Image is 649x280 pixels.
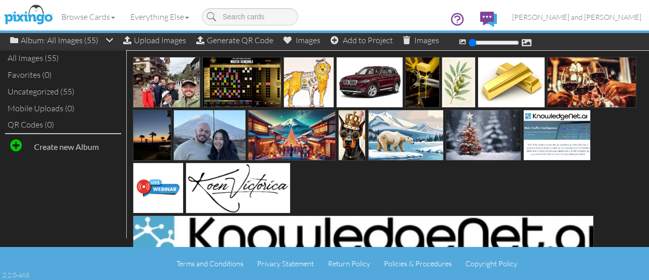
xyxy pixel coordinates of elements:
[133,215,594,266] img: 20240125-144746-35e91af8798b-500.jpg
[2,3,55,28] img: pixingo logo
[133,110,171,161] img: 20250304-101736-238f66a73acb-500.jpg
[5,83,121,100] div: Uncategorized (55)
[186,163,291,213] img: 20240205-124536-857dec682e41-500.jpg
[336,57,404,108] img: 20250522-152058-13e59d96e554-500.jpg
[405,57,439,108] img: 20250516-083328-6f65e91c65c0-500.png
[34,142,99,151] strong: Create new Album
[202,57,281,108] img: 20250526-104555-0ce5c89261e0-500.png
[176,259,243,268] a: Terms and Conditions
[123,33,186,48] div: Upload Images
[54,4,123,29] a: Browse Cards
[5,67,121,83] div: Favorites (0)
[442,57,476,108] img: 20250429-144332-91025b920351-500.png
[368,110,444,161] img: 20241102-104949-d8be369d7044-500.jpg
[478,57,545,108] img: 20250410-130621-f4af00614458-500.jpg
[5,100,121,117] div: Mobile Uploads (0)
[3,270,29,279] div: 2.2.0-463
[248,110,336,161] img: 20241213-145449-400d1941fac4-500.jpeg
[5,50,121,67] div: All Images (55)
[328,259,370,268] a: Return Policy
[465,259,517,268] a: Copyright Policy
[338,110,366,161] img: 20241114-154415-5e2f5b5dd02d-500.jpeg
[133,163,184,213] img: 20240214-192057-bc625c577357-500.jpg
[480,12,497,27] img: comments.svg
[446,110,521,161] img: 20240829-095453-1e07580db0d7-500.jpeg
[384,259,452,268] a: Policies & Procedures
[173,110,246,161] img: 20250106-114759-340123f4a2ca-500.jpg
[283,57,334,108] img: 20250522-160218-338c900a35dd-500.jpg
[133,57,200,108] img: 20250926-221612-8062986fd117-500.jpg
[512,13,641,21] span: [PERSON_NAME] and [PERSON_NAME]
[523,110,591,161] img: 20240412-172559-be2825c4f066-500.jpg
[123,4,197,29] a: Everything Else
[202,8,298,25] input: Search cards
[504,4,649,30] a: [PERSON_NAME] and [PERSON_NAME]
[5,116,121,133] div: QR Codes (0)
[547,57,636,108] img: 20250329-102000-c99de7b6b769-500.jpg
[257,259,314,268] a: Privacy Statement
